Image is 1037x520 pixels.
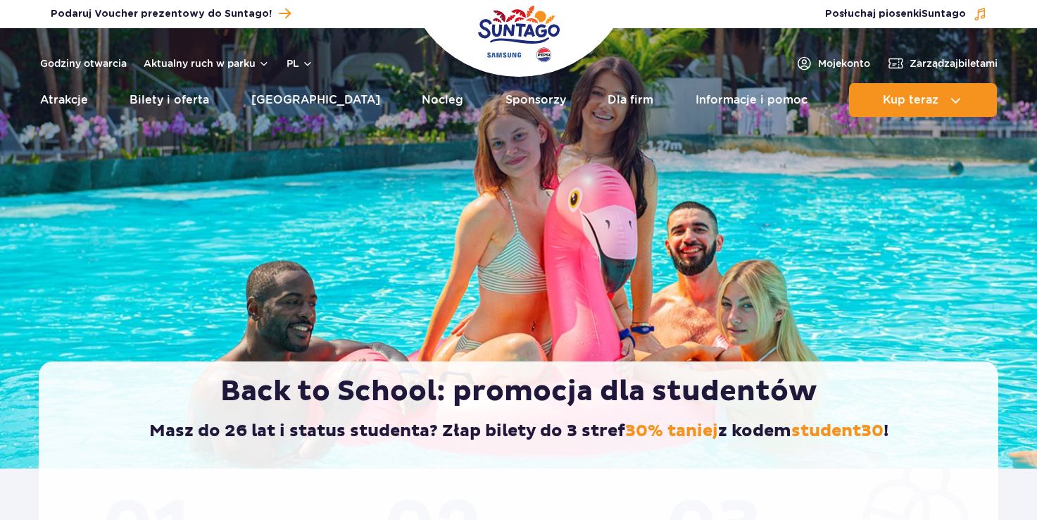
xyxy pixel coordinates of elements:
[287,56,313,70] button: pl
[40,83,88,117] a: Atrakcje
[910,56,998,70] span: Zarządzaj biletami
[68,374,969,409] h1: Back to School: promocja dla studentów
[696,83,807,117] a: Informacje i pomoc
[818,56,870,70] span: Moje konto
[825,7,966,21] span: Posłuchaj piosenki
[849,83,997,117] button: Kup teraz
[51,4,291,23] a: Podaruj Voucher prezentowy do Suntago!
[51,7,272,21] span: Podaruj Voucher prezentowy do Suntago!
[825,7,987,21] button: Posłuchaj piosenkiSuntago
[887,55,998,72] a: Zarządzajbiletami
[791,421,884,442] span: student30
[922,9,966,19] span: Suntago
[608,83,653,117] a: Dla firm
[251,83,380,117] a: [GEOGRAPHIC_DATA]
[144,58,270,69] button: Aktualny ruch w parku
[68,421,969,442] h2: Masz do 26 lat i status studenta? Złap bilety do 3 stref z kodem !
[40,56,127,70] a: Godziny otwarcia
[130,83,209,117] a: Bilety i oferta
[422,83,463,117] a: Nocleg
[625,421,718,442] span: 30% taniej
[505,83,566,117] a: Sponsorzy
[883,94,938,106] span: Kup teraz
[796,55,870,72] a: Mojekonto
